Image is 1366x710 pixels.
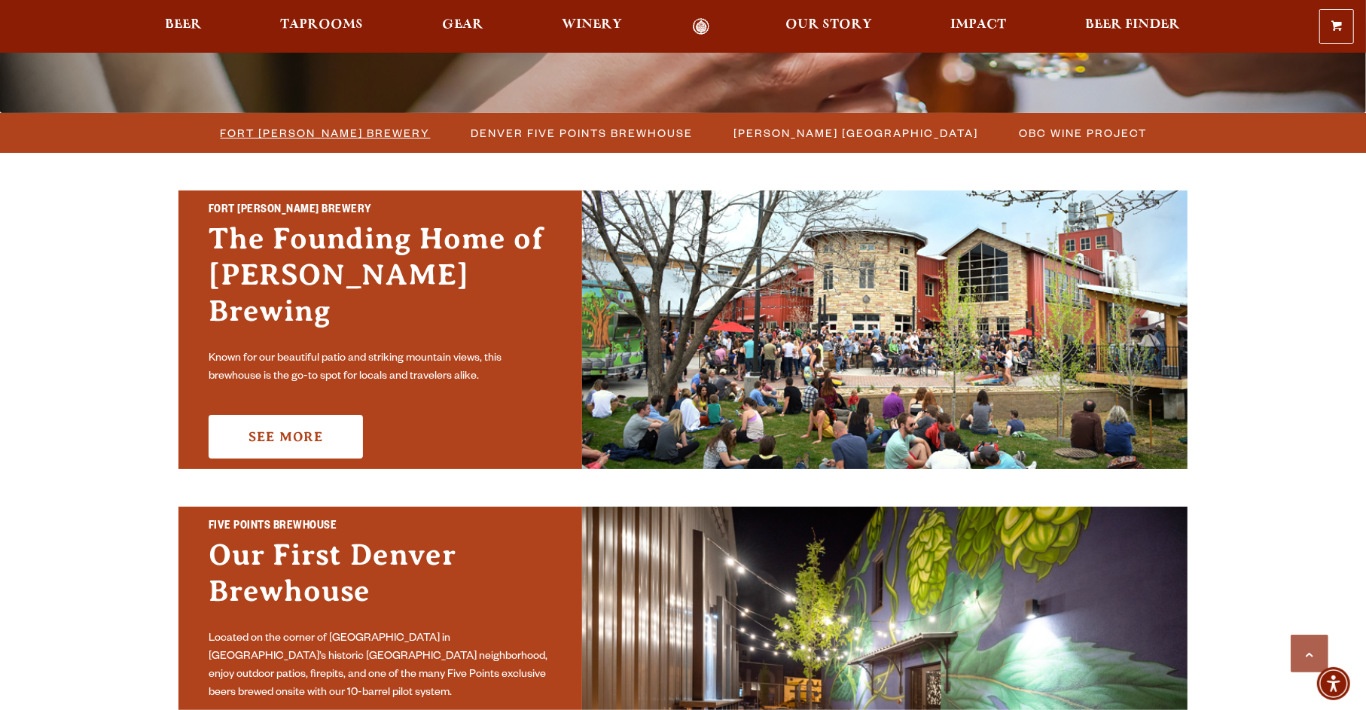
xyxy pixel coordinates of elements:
[471,122,694,144] span: Denver Five Points Brewhouse
[672,18,729,35] a: Odell Home
[212,122,438,144] a: Fort [PERSON_NAME] Brewery
[734,122,979,144] span: [PERSON_NAME] [GEOGRAPHIC_DATA]
[1317,667,1350,700] div: Accessibility Menu
[462,122,701,144] a: Denver Five Points Brewhouse
[165,19,202,31] span: Beer
[562,19,622,31] span: Winery
[209,537,552,624] h3: Our First Denver Brewhouse
[785,19,872,31] span: Our Story
[209,517,552,537] h2: Five Points Brewhouse
[1020,122,1148,144] span: OBC Wine Project
[221,122,431,144] span: Fort [PERSON_NAME] Brewery
[776,18,882,35] a: Our Story
[582,190,1188,469] img: Fort Collins Brewery & Taproom'
[209,415,363,459] a: See More
[1291,635,1328,672] a: Scroll to top
[442,19,483,31] span: Gear
[1075,18,1190,35] a: Beer Finder
[951,19,1007,31] span: Impact
[209,221,552,344] h3: The Founding Home of [PERSON_NAME] Brewing
[1011,122,1155,144] a: OBC Wine Project
[941,18,1017,35] a: Impact
[209,630,552,702] p: Located on the corner of [GEOGRAPHIC_DATA] in [GEOGRAPHIC_DATA]’s historic [GEOGRAPHIC_DATA] neig...
[552,18,632,35] a: Winery
[209,201,552,221] h2: Fort [PERSON_NAME] Brewery
[725,122,986,144] a: [PERSON_NAME] [GEOGRAPHIC_DATA]
[155,18,212,35] a: Beer
[209,350,552,386] p: Known for our beautiful patio and striking mountain views, this brewhouse is the go-to spot for l...
[432,18,493,35] a: Gear
[270,18,373,35] a: Taprooms
[1085,19,1180,31] span: Beer Finder
[280,19,363,31] span: Taprooms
